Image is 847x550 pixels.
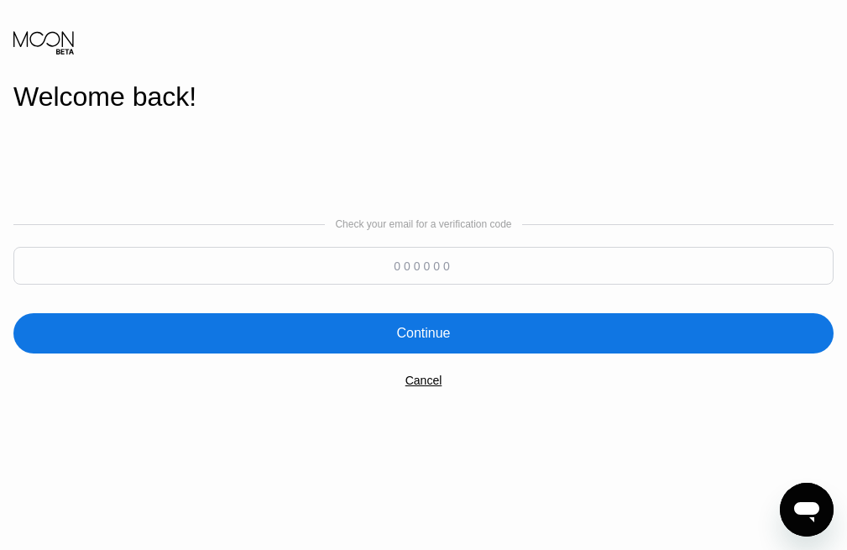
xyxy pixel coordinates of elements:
div: Cancel [405,374,442,387]
iframe: Button to launch messaging window [780,483,834,537]
input: 000000 [13,247,834,285]
div: Welcome back! [13,81,834,113]
div: Continue [13,313,834,354]
div: Continue [396,325,450,342]
div: Check your email for a verification code [335,218,511,230]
